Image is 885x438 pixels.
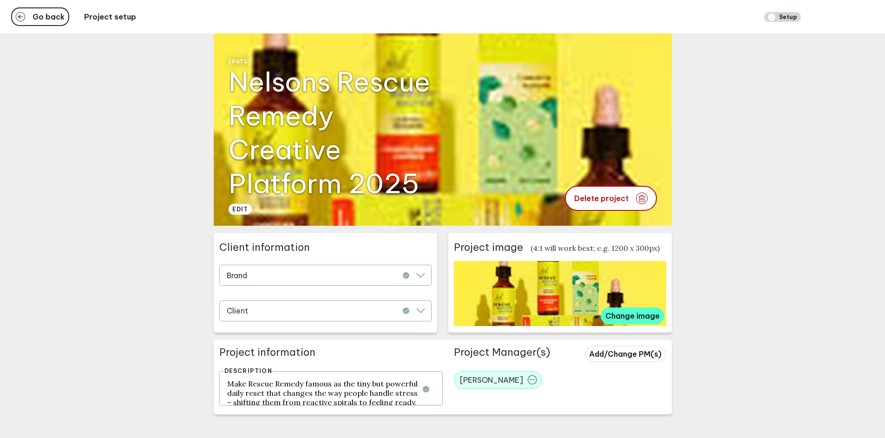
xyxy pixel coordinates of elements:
button: edit [229,204,252,215]
p: [DATE] [229,58,437,65]
label: Description [223,368,273,374]
button: Delete project [565,186,657,211]
h2: Project image [454,241,523,254]
h2: Project information [219,346,443,364]
span: Setup [764,12,801,22]
button: Open [416,265,425,285]
p: Project setup [84,12,136,21]
button: Open [416,301,425,321]
h2: Client information [219,241,432,254]
textarea: To enrich screen reader interactions, please activate Accessibility in Grammarly extension settings [219,371,443,405]
p: (4:1 will work best; e.g. 1200 x 300px) [531,243,660,253]
button: Add/Change PM(s) [584,346,666,362]
button: Change image [601,307,664,324]
button: [PERSON_NAME] [454,371,542,389]
h3: Project Manager(s) [454,346,573,364]
span: Go back [33,13,65,20]
span: Add/Change PM(s) [589,349,662,359]
button: Go back [11,7,69,26]
span: Delete project [574,195,629,202]
span: Change image [605,311,660,320]
h1: Nelsons Rescue Remedy Creative Platform 2025 [229,65,430,200]
span: [PERSON_NAME] [460,375,523,385]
